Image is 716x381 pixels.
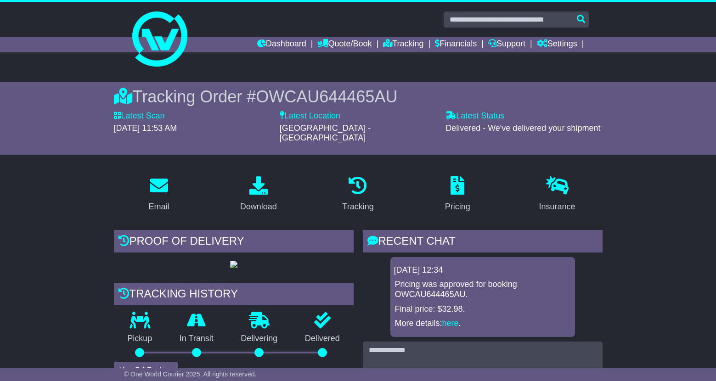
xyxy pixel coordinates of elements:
a: Email [142,173,175,216]
span: [DATE] 11:53 AM [114,123,177,133]
p: Delivered [291,334,354,344]
div: RECENT CHAT [363,230,603,255]
a: Dashboard [257,37,306,52]
img: GetPodImage [230,261,237,268]
span: © One World Courier 2025. All rights reserved. [124,370,257,378]
a: Pricing [439,173,476,216]
span: OWCAU644465AU [256,87,397,106]
span: [GEOGRAPHIC_DATA] - [GEOGRAPHIC_DATA] [280,123,371,143]
p: Pricing was approved for booking OWCAU644465AU. [395,280,570,299]
div: Download [240,201,277,213]
div: Tracking history [114,283,354,308]
p: More details: . [395,319,570,329]
a: here [442,319,459,328]
div: Tracking Order # [114,87,603,106]
a: Tracking [383,37,423,52]
div: [DATE] 12:34 [394,265,571,275]
a: Financials [435,37,477,52]
a: Insurance [533,173,581,216]
p: Delivering [227,334,292,344]
div: Proof of Delivery [114,230,354,255]
div: Pricing [445,201,470,213]
a: Tracking [336,173,379,216]
a: Download [234,173,283,216]
a: Support [488,37,525,52]
label: Latest Scan [114,111,165,121]
label: Latest Location [280,111,340,121]
p: In Transit [166,334,227,344]
div: Email [148,201,169,213]
p: Pickup [114,334,166,344]
button: View Full Tracking [114,362,178,378]
a: Settings [537,37,577,52]
div: Tracking [342,201,373,213]
div: Insurance [539,201,575,213]
a: Quote/Book [317,37,372,52]
p: Final price: $32.98. [395,304,570,314]
span: Delivered - We've delivered your shipment [445,123,600,133]
label: Latest Status [445,111,504,121]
